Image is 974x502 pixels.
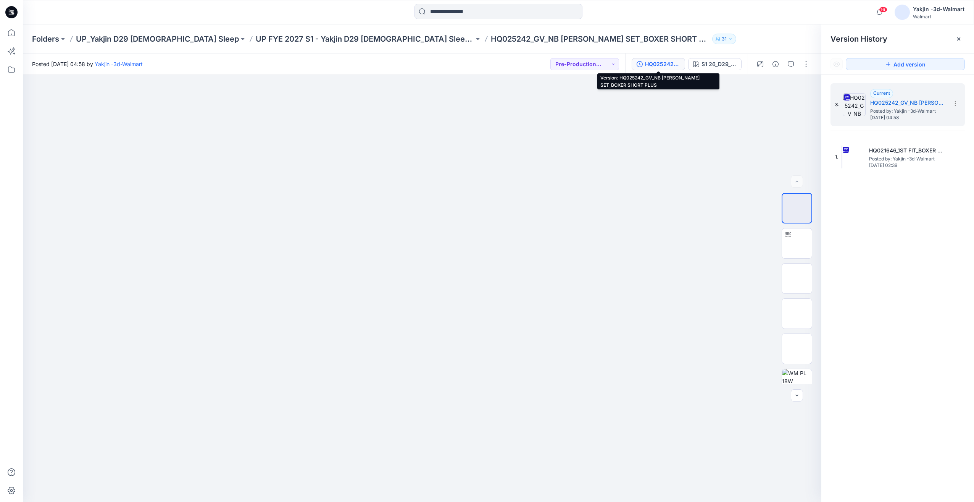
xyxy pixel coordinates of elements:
[846,58,965,70] button: Add version
[870,98,947,107] h5: HQ025242_GV_NB CAMI BOXER SET_BOXER SHORT PLUS
[830,34,887,44] span: Version History
[956,36,962,42] button: Close
[879,6,887,13] span: 16
[870,115,947,120] span: [DATE] 04:58
[869,163,945,168] span: [DATE] 02:39
[701,60,737,68] div: S1 26_D29_NB_2 HEARTS AND ARROWS v2 rpt_CW1_VIV WHT_WM
[913,5,964,14] div: Yakjin -3d-Walmart
[688,58,742,70] button: S1 26_D29_NB_2 HEARTS AND ARROWS v2 rpt_CW1_VIV WHT_WM
[491,34,709,44] p: HQ025242_GV_NB [PERSON_NAME] SET_BOXER SHORT PLUS
[843,93,866,116] img: HQ025242_GV_NB CAMI BOXER SET_BOXER SHORT PLUS
[76,34,239,44] a: UP_Yakjin D29 [DEMOGRAPHIC_DATA] Sleep
[632,58,685,70] button: HQ025242_GV_NB [PERSON_NAME] SET_BOXER SHORT PLUS
[869,155,945,163] span: Posted by: Yakjin -3d-Walmart
[32,60,143,68] span: Posted [DATE] 04:58 by
[645,60,680,68] div: HQ025242_GV_NB CAMI BOXER SET_BOXER SHORT PLUS
[873,90,890,96] span: Current
[870,107,947,115] span: Posted by: Yakjin -3d-Walmart
[830,58,843,70] button: Show Hidden Versions
[895,5,910,20] img: avatar
[782,369,812,399] img: WM PL 18W SHORT-ABV KNEE Back wo Avatar
[835,101,840,108] span: 3.
[722,35,727,43] p: 31
[913,14,964,19] div: Walmart
[835,154,839,160] span: 1.
[869,146,945,155] h5: HQ021646_1ST FIT_BOXER SHORT PLUS
[32,34,59,44] a: Folders
[256,34,474,44] a: UP FYE 2027 S1 - Yakjin D29 [DEMOGRAPHIC_DATA] Sleepwear
[769,58,782,70] button: Details
[95,61,143,67] a: Yakjin -3d-Walmart
[712,34,736,44] button: 31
